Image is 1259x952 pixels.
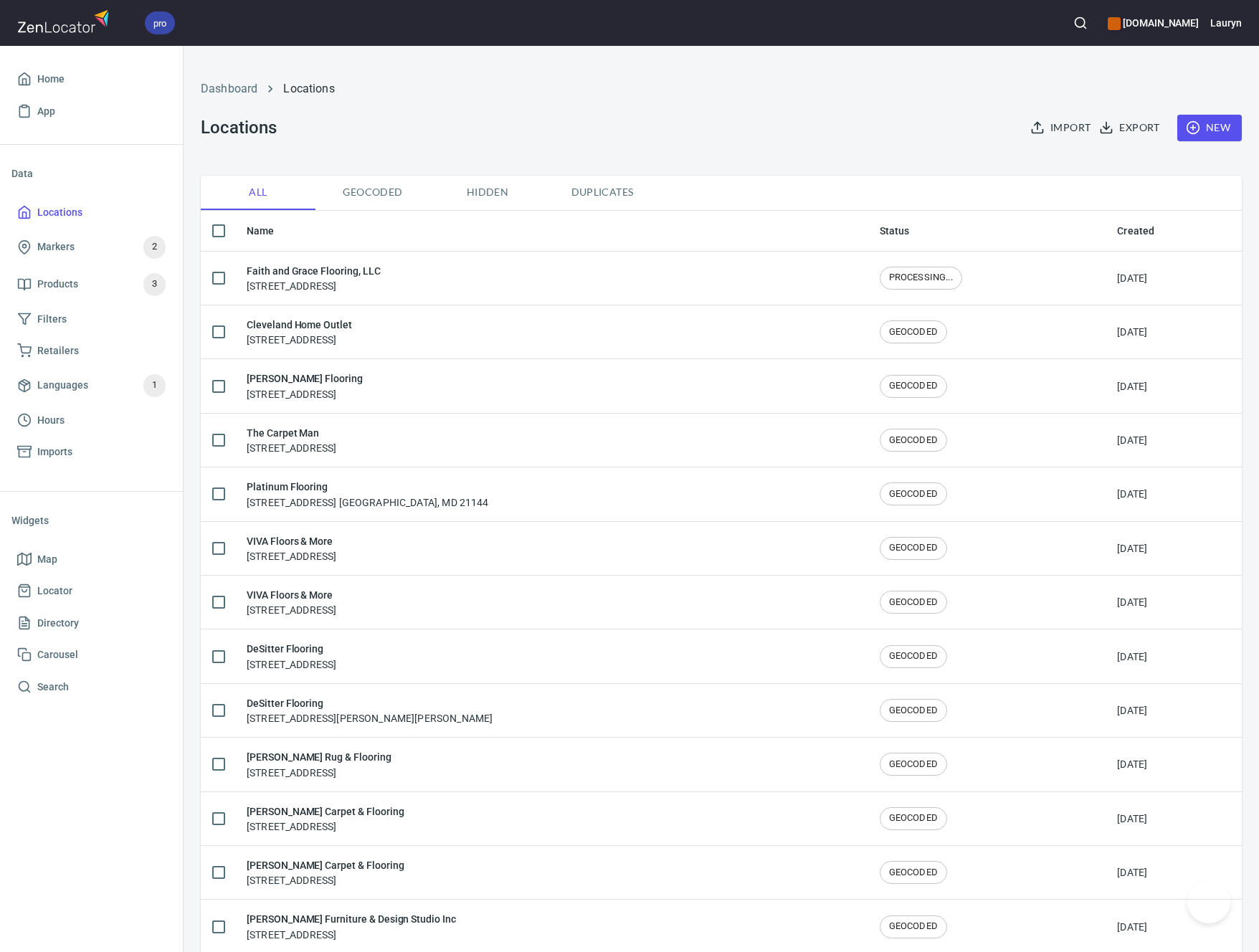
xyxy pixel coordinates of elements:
[1177,115,1242,141] button: New
[247,804,404,834] div: [STREET_ADDRESS]
[209,184,307,201] span: All
[880,704,946,718] span: GEOCODED
[880,434,946,447] span: GEOCODED
[247,317,352,347] div: [STREET_ADDRESS]
[1108,17,1121,30] button: color-CE600E
[1117,649,1147,664] div: [DATE]
[554,184,651,201] span: Duplicates
[11,404,171,437] a: Hours
[1210,15,1242,31] h6: Lauryn
[247,317,352,333] h6: Cleveland Home Outlet
[247,695,493,711] h6: DeSitter Flooring
[1117,920,1147,934] div: [DATE]
[37,342,79,360] span: Retailers
[37,443,72,461] span: Imports
[11,95,171,128] a: App
[247,911,456,927] h6: [PERSON_NAME] Furniture & Design Studio Inc
[11,543,171,576] a: Map
[201,80,1242,97] nav: breadcrumb
[868,211,1106,252] th: Status
[37,70,65,88] span: Home
[1108,15,1199,31] h6: [DOMAIN_NAME]
[880,866,946,880] span: GEOCODED
[880,811,946,825] span: GEOCODED
[247,641,336,657] h6: DeSitter Flooring
[11,503,171,538] li: Widgets
[247,587,336,617] div: [STREET_ADDRESS]
[1117,595,1147,609] div: [DATE]
[145,11,175,34] div: pro
[1065,7,1096,39] button: Search
[1117,271,1147,285] div: [DATE]
[1117,379,1147,394] div: [DATE]
[37,678,69,696] span: Search
[37,238,75,256] span: Markers
[247,533,336,563] div: [STREET_ADDRESS]
[145,16,175,31] span: pro
[37,582,72,600] span: Locator
[143,377,166,394] span: 1
[37,103,55,120] span: App
[1117,703,1147,718] div: [DATE]
[1117,541,1147,556] div: [DATE]
[880,649,946,663] span: GEOCODED
[143,239,166,255] span: 2
[11,303,171,335] a: Filters
[1108,7,1199,39] div: Manage your apps
[11,436,171,468] a: Imports
[247,263,381,293] div: [STREET_ADDRESS]
[1117,487,1147,501] div: [DATE]
[1102,119,1159,137] span: Export
[880,325,946,339] span: GEOCODED
[11,671,171,703] a: Search
[1117,433,1147,447] div: [DATE]
[37,551,57,568] span: Map
[247,425,336,455] div: [STREET_ADDRESS]
[1117,811,1147,826] div: [DATE]
[247,425,336,441] h6: The Carpet Man
[1027,115,1096,141] button: Import
[247,857,404,887] div: [STREET_ADDRESS]
[247,371,363,401] div: [STREET_ADDRESS]
[17,6,113,37] img: zenlocator
[880,920,946,933] span: GEOCODED
[11,156,171,191] li: Data
[37,310,67,328] span: Filters
[37,411,65,429] span: Hours
[1117,325,1147,339] div: [DATE]
[37,646,78,664] span: Carousel
[37,614,79,632] span: Directory
[11,639,171,671] a: Carousel
[37,204,82,222] span: Locations
[247,533,336,549] h6: VIVA Floors & More
[247,641,336,671] div: [STREET_ADDRESS]
[11,63,171,95] a: Home
[880,487,946,501] span: GEOCODED
[143,276,166,292] span: 3
[247,857,404,873] h6: [PERSON_NAME] Carpet & Flooring
[247,749,391,765] h6: [PERSON_NAME] Rug & Flooring
[880,596,946,609] span: GEOCODED
[11,229,171,266] a: Markers2
[1096,115,1165,141] button: Export
[1187,880,1230,923] iframe: Help Scout Beacon - Open
[247,479,489,509] div: [STREET_ADDRESS] [GEOGRAPHIC_DATA], MD 21144
[247,804,404,819] h6: [PERSON_NAME] Carpet & Flooring
[11,367,171,404] a: Languages1
[235,211,868,252] th: Name
[247,263,381,279] h6: Faith and Grace Flooring, LLC
[247,911,456,941] div: [STREET_ADDRESS]
[324,184,422,201] span: Geocoded
[283,82,334,95] a: Locations
[11,335,171,367] a: Retailers
[880,541,946,555] span: GEOCODED
[201,118,276,138] h3: Locations
[880,758,946,771] span: GEOCODED
[439,184,536,201] span: Hidden
[247,371,363,386] h6: [PERSON_NAME] Flooring
[1033,119,1091,137] span: Import
[1189,119,1230,137] span: New
[37,275,78,293] span: Products
[247,479,489,495] h6: Platinum Flooring
[1117,757,1147,771] div: [DATE]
